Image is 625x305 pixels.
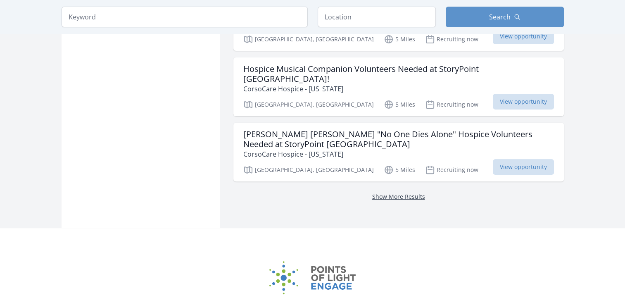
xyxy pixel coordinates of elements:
a: Hospice Musical Companion Volunteers Needed at StoryPoint [GEOGRAPHIC_DATA]! CorsoCare Hospice - ... [233,57,564,116]
h3: [PERSON_NAME] [PERSON_NAME] "No One Dies Alone" Hospice Volunteers Needed at StoryPoint [GEOGRAPH... [243,129,554,149]
p: [GEOGRAPHIC_DATA], [GEOGRAPHIC_DATA] [243,34,374,44]
span: View opportunity [493,159,554,175]
p: Recruiting now [425,34,478,44]
p: Recruiting now [425,165,478,175]
input: Location [318,7,436,27]
p: 5 Miles [384,34,415,44]
span: Search [489,12,511,22]
input: Keyword [62,7,308,27]
p: CorsoCare Hospice - [US_STATE] [243,149,554,159]
a: Show More Results [372,193,425,200]
p: Recruiting now [425,100,478,110]
p: [GEOGRAPHIC_DATA], [GEOGRAPHIC_DATA] [243,165,374,175]
img: Points of Light Engage [269,261,356,294]
p: CorsoCare Hospice - [US_STATE] [243,84,554,94]
button: Search [446,7,564,27]
p: 5 Miles [384,165,415,175]
p: [GEOGRAPHIC_DATA], [GEOGRAPHIC_DATA] [243,100,374,110]
span: View opportunity [493,29,554,44]
a: [PERSON_NAME] [PERSON_NAME] "No One Dies Alone" Hospice Volunteers Needed at StoryPoint [GEOGRAPH... [233,123,564,181]
span: View opportunity [493,94,554,110]
h3: Hospice Musical Companion Volunteers Needed at StoryPoint [GEOGRAPHIC_DATA]! [243,64,554,84]
p: 5 Miles [384,100,415,110]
